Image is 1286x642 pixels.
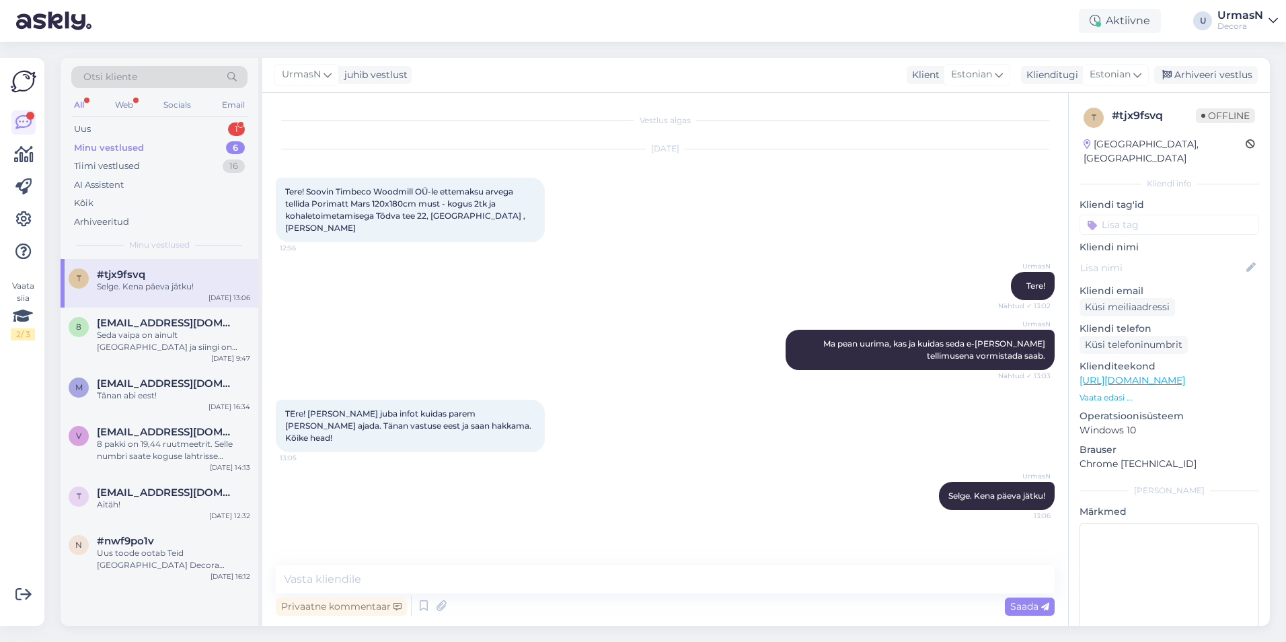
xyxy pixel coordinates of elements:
[97,438,250,462] div: 8 pakki on 19,44 ruutmeetrit. Selle numbri saate koguse lahtrisse sisestada. Selle koguse hind on...
[951,67,992,82] span: Estonian
[280,243,330,253] span: 12:56
[1080,298,1175,316] div: Küsi meiliaadressi
[823,338,1047,361] span: Ma pean uurima, kas ja kuidas seda e-[PERSON_NAME] tellimusena vormistada saab.
[282,67,321,82] span: UrmasN
[74,141,144,155] div: Minu vestlused
[74,122,91,136] div: Uus
[1217,10,1263,21] div: UrmasN
[11,280,35,341] div: Vaata siia
[11,328,35,341] div: 2 / 3
[285,408,533,443] span: TEre! [PERSON_NAME] juba infot kuidas parem [PERSON_NAME] ajada. Tänan vastuse eest ja saan hakka...
[339,68,408,82] div: juhib vestlust
[907,68,940,82] div: Klient
[1080,423,1259,437] p: Windows 10
[1080,198,1259,212] p: Kliendi tag'id
[75,540,82,550] span: n
[211,353,250,363] div: [DATE] 9:47
[74,159,140,173] div: Tiimi vestlused
[97,535,154,547] span: #nwf9po1v
[97,499,250,511] div: Aitäh!
[1112,108,1196,124] div: # tjx9fsvq
[1080,505,1259,519] p: Märkmed
[209,511,250,521] div: [DATE] 12:32
[1010,600,1049,612] span: Saada
[1080,260,1244,275] input: Lisa nimi
[1079,9,1161,33] div: Aktiivne
[77,491,81,501] span: t
[1080,359,1259,373] p: Klienditeekond
[1217,10,1278,32] a: UrmasNDecora
[112,96,136,114] div: Web
[83,70,137,84] span: Otsi kliente
[209,293,250,303] div: [DATE] 13:06
[285,186,527,233] span: Tere! Soovin Timbeco Woodmill OÜ-le ettemaksu arvega tellida Porimatt Mars 120x180cm must - kogus...
[1080,409,1259,423] p: Operatsioonisüsteem
[161,96,194,114] div: Socials
[1090,67,1131,82] span: Estonian
[71,96,87,114] div: All
[1000,471,1051,481] span: UrmasN
[219,96,248,114] div: Email
[210,462,250,472] div: [DATE] 14:13
[1217,21,1263,32] div: Decora
[209,402,250,412] div: [DATE] 16:34
[129,239,190,251] span: Minu vestlused
[1000,261,1051,271] span: UrmasN
[1080,392,1259,404] p: Vaata edasi ...
[1196,108,1255,123] span: Offline
[1080,374,1185,386] a: [URL][DOMAIN_NAME]
[76,431,81,441] span: v
[228,122,245,136] div: 1
[97,378,237,390] span: merle152@hotmail.com
[1080,322,1259,336] p: Kliendi telefon
[1080,336,1188,354] div: Küsi telefoninumbrit
[1021,68,1078,82] div: Klienditugi
[1092,112,1096,122] span: t
[211,571,250,581] div: [DATE] 16:12
[1193,11,1212,30] div: U
[1000,511,1051,521] span: 13:06
[97,317,237,329] span: 8dkristina@gmail.com
[280,453,330,463] span: 13:05
[226,141,245,155] div: 6
[74,215,129,229] div: Arhiveeritud
[1080,485,1259,497] div: [PERSON_NAME]
[11,69,36,94] img: Askly Logo
[1000,319,1051,329] span: UrmasN
[97,390,250,402] div: Tãnan abi eest!
[1026,281,1045,291] span: Tere!
[1080,457,1259,471] p: Chrome [TECHNICAL_ID]
[97,269,145,281] span: #tjx9fsvq
[1080,215,1259,235] input: Lisa tag
[74,197,93,210] div: Kõik
[1084,137,1246,166] div: [GEOGRAPHIC_DATA], [GEOGRAPHIC_DATA]
[1080,443,1259,457] p: Brauser
[97,281,250,293] div: Selge. Kena päeva jätku!
[1080,178,1259,190] div: Kliendi info
[223,159,245,173] div: 16
[998,301,1051,311] span: Nähtud ✓ 13:02
[97,547,250,571] div: Uus toode ootab Teid [GEOGRAPHIC_DATA] Decora arvemüügis (kohe uksest sisse tulles vasakul esimen...
[276,143,1055,155] div: [DATE]
[75,382,83,392] span: m
[77,273,81,283] span: t
[948,491,1045,501] span: Selge. Kena päeva jätku!
[276,114,1055,127] div: Vestlus algas
[74,178,124,192] div: AI Assistent
[1154,66,1258,84] div: Arhiveeri vestlus
[1080,240,1259,254] p: Kliendi nimi
[276,598,407,616] div: Privaatne kommentaar
[76,322,81,332] span: 8
[97,329,250,353] div: Seda vaipa on ainult [GEOGRAPHIC_DATA] ja siingi on kogus nii väike, et tellida ei saa. Ainult lõ...
[97,426,237,438] span: vdostojevskaja@gmail.com
[998,371,1051,381] span: Nähtud ✓ 13:03
[1080,284,1259,298] p: Kliendi email
[97,487,237,499] span: terippohla@gmail.com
